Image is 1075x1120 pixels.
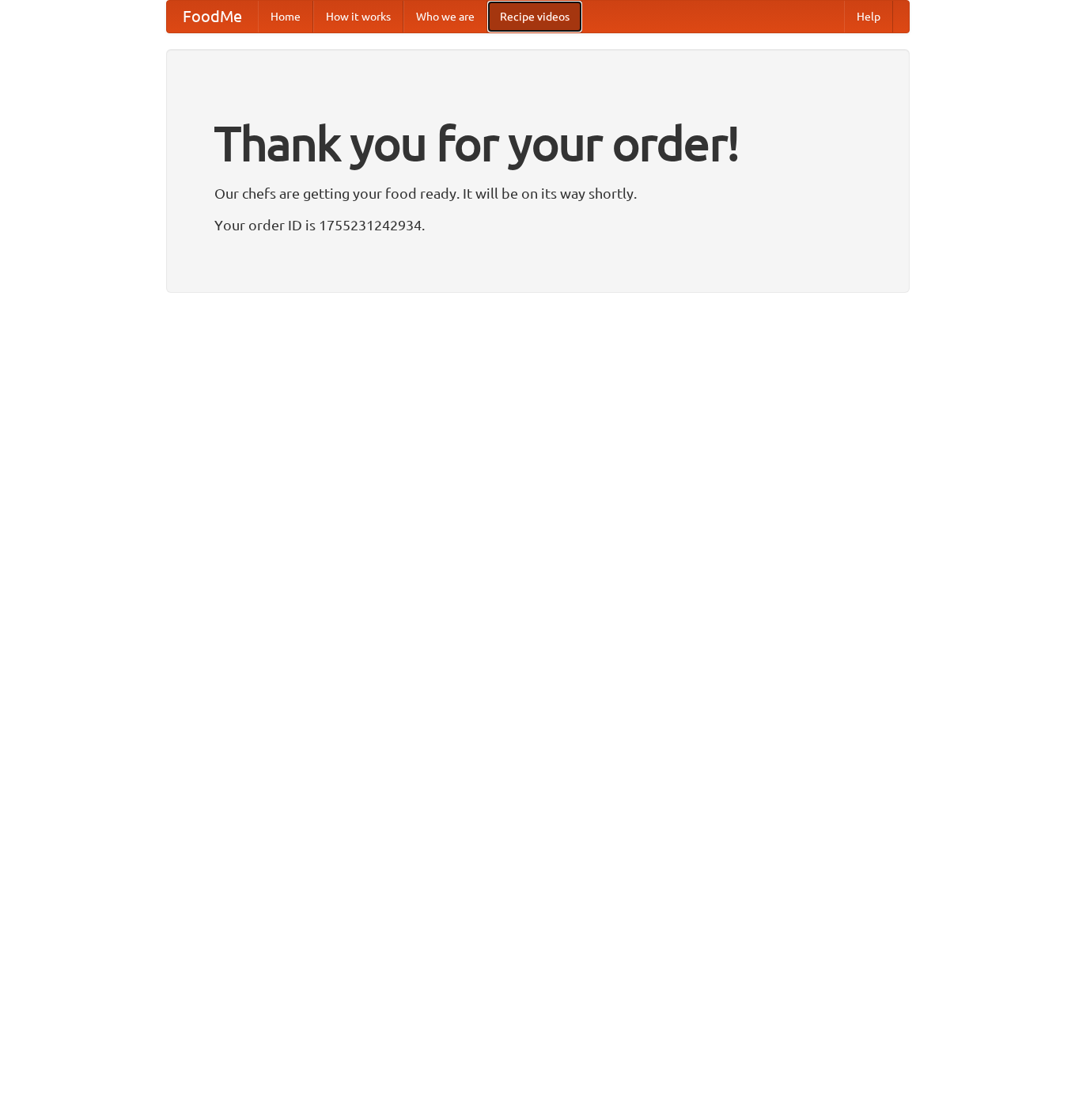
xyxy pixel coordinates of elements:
[403,1,487,32] a: Who we are
[167,1,258,32] a: FoodMe
[258,1,313,32] a: Home
[844,1,893,32] a: Help
[313,1,403,32] a: How it works
[487,1,582,32] a: Recipe videos
[214,105,861,181] h1: Thank you for your order!
[214,181,861,205] p: Our chefs are getting your food ready. It will be on its way shortly.
[214,213,861,237] p: Your order ID is 1755231242934.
